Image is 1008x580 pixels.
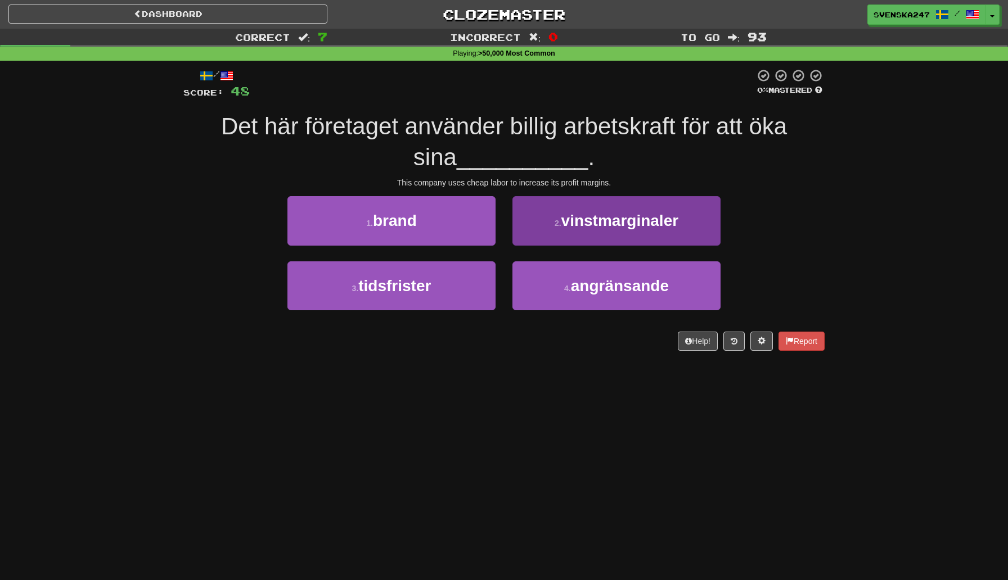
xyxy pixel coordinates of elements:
[728,33,740,42] span: :
[344,4,663,24] a: Clozemaster
[564,284,571,293] small: 4 .
[183,177,825,188] div: This company uses cheap labor to increase its profit margins.
[287,261,496,310] button: 3.tidsfrister
[678,332,718,351] button: Help!
[874,10,930,20] span: Svenska247
[352,284,359,293] small: 3 .
[457,144,588,170] span: __________
[298,33,310,42] span: :
[287,196,496,245] button: 1.brand
[183,88,224,97] span: Score:
[318,30,327,43] span: 7
[512,196,721,245] button: 2.vinstmarginaler
[555,219,561,228] small: 2 .
[548,30,558,43] span: 0
[8,4,327,24] a: Dashboard
[723,332,745,351] button: Round history (alt+y)
[373,212,417,229] span: brand
[571,277,669,294] span: angränsande
[681,31,720,43] span: To go
[450,31,521,43] span: Incorrect
[231,84,250,98] span: 48
[529,33,541,42] span: :
[757,85,768,94] span: 0 %
[366,219,373,228] small: 1 .
[867,4,985,25] a: Svenska247 /
[512,261,721,310] button: 4.angränsande
[478,49,555,57] strong: >50,000 Most Common
[561,212,679,229] span: vinstmarginaler
[748,30,767,43] span: 93
[235,31,290,43] span: Correct
[221,113,787,170] span: Det här företaget använder billig arbetskraft för att öka sina
[955,9,960,17] span: /
[358,277,431,294] span: tidsfrister
[778,332,825,351] button: Report
[183,69,250,83] div: /
[755,85,825,96] div: Mastered
[588,144,595,170] span: .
